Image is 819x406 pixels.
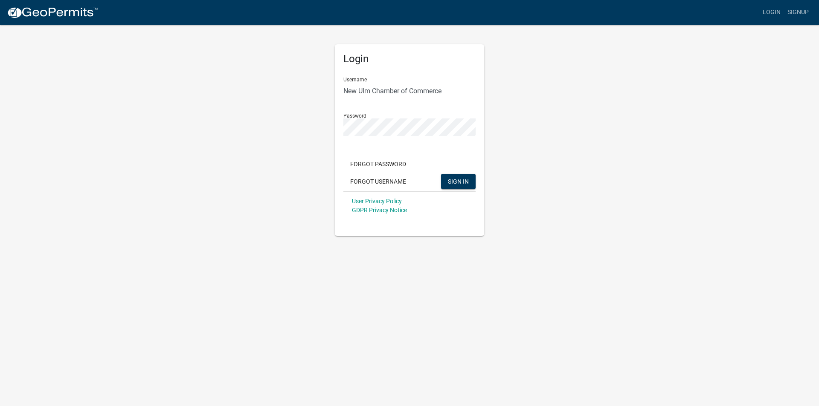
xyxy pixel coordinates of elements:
h5: Login [343,53,476,65]
button: Forgot Username [343,174,413,189]
button: Forgot Password [343,156,413,172]
a: Login [759,4,784,20]
a: GDPR Privacy Notice [352,207,407,213]
a: Signup [784,4,812,20]
a: User Privacy Policy [352,198,402,204]
span: SIGN IN [448,178,469,184]
button: SIGN IN [441,174,476,189]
